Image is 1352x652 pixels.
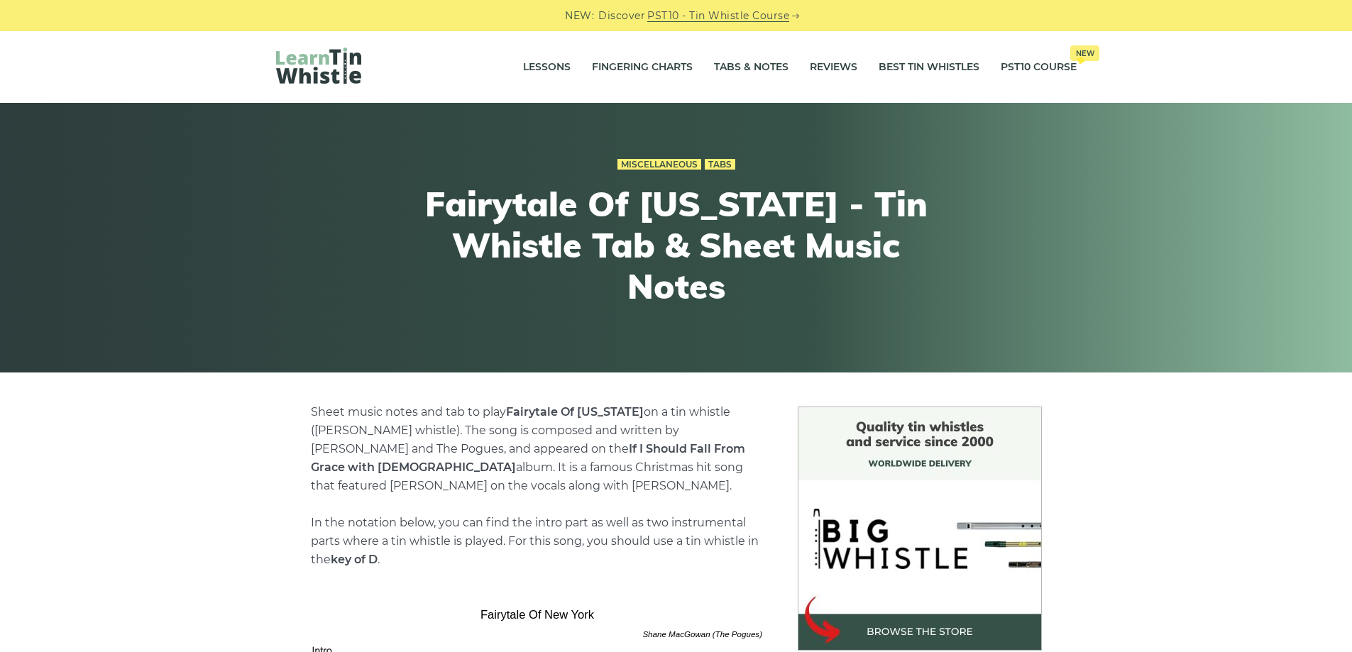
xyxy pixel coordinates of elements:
img: LearnTinWhistle.com [276,48,361,84]
a: Lessons [523,50,571,85]
a: Tabs & Notes [714,50,788,85]
a: PST10 CourseNew [1001,50,1077,85]
h1: Fairytale Of [US_STATE] - Tin Whistle Tab & Sheet Music Notes [415,184,938,306]
strong: key of D [331,553,378,566]
span: New [1070,45,1099,61]
a: Reviews [810,50,857,85]
strong: Fairytale Of [US_STATE] [506,405,644,419]
a: Tabs [705,159,735,170]
img: BigWhistle Tin Whistle Store [798,407,1042,651]
a: Miscellaneous [617,159,701,170]
p: Sheet music notes and tab to play on a tin whistle ([PERSON_NAME] whistle). The song is composed ... [311,403,764,569]
a: Best Tin Whistles [879,50,979,85]
a: Fingering Charts [592,50,693,85]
